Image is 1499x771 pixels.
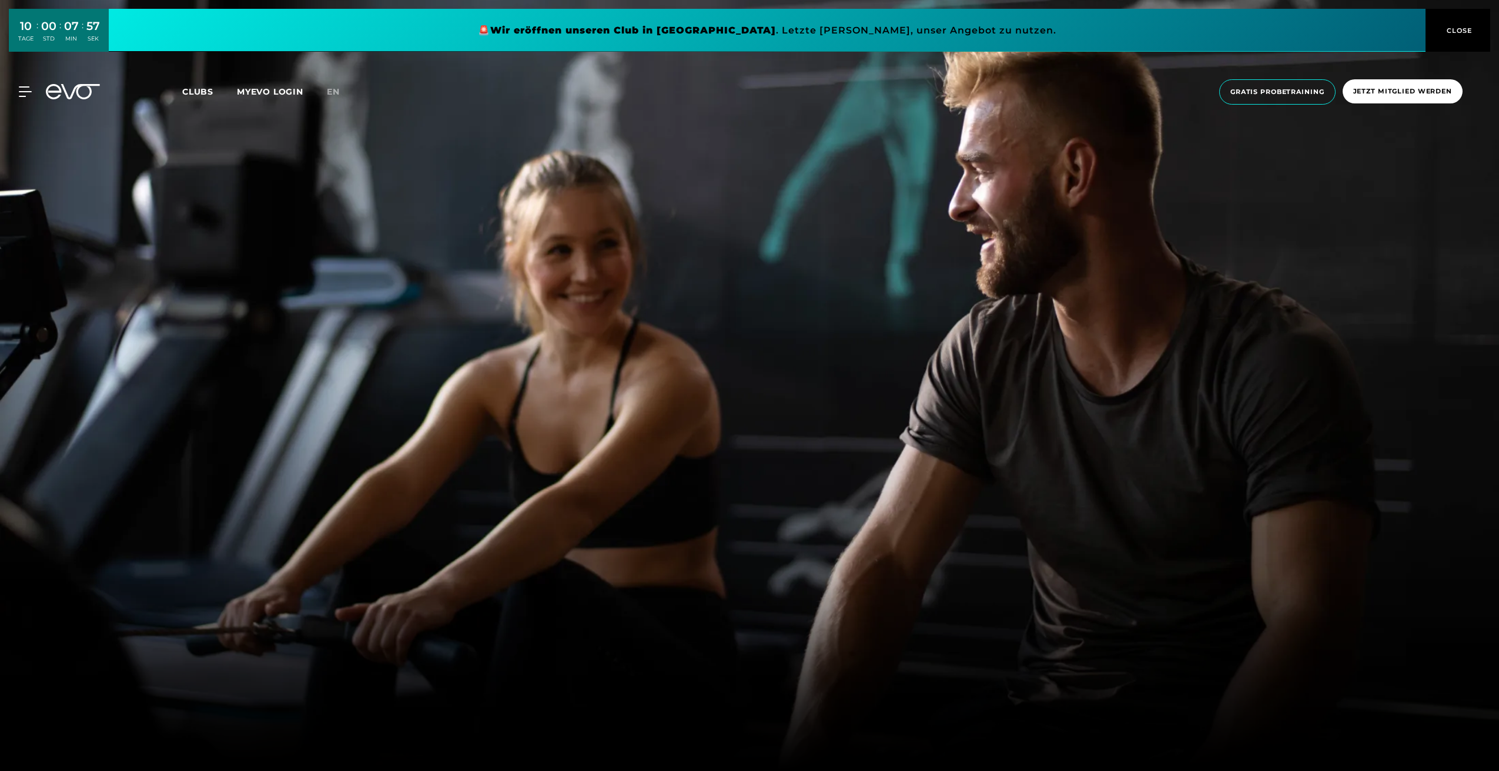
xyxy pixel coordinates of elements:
[1353,86,1452,96] span: Jetzt Mitglied werden
[41,18,56,35] div: 00
[36,19,38,50] div: :
[327,86,340,97] span: en
[59,19,61,50] div: :
[86,35,100,43] div: SEK
[182,86,213,97] span: Clubs
[1216,79,1339,105] a: Gratis Probetraining
[18,18,34,35] div: 10
[82,19,83,50] div: :
[327,85,354,99] a: en
[237,86,303,97] a: MYEVO LOGIN
[64,35,79,43] div: MIN
[41,35,56,43] div: STD
[1426,9,1490,52] button: CLOSE
[1339,79,1466,105] a: Jetzt Mitglied werden
[1230,87,1324,97] span: Gratis Probetraining
[18,35,34,43] div: TAGE
[1444,25,1473,36] span: CLOSE
[86,18,100,35] div: 57
[64,18,79,35] div: 07
[182,86,237,97] a: Clubs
